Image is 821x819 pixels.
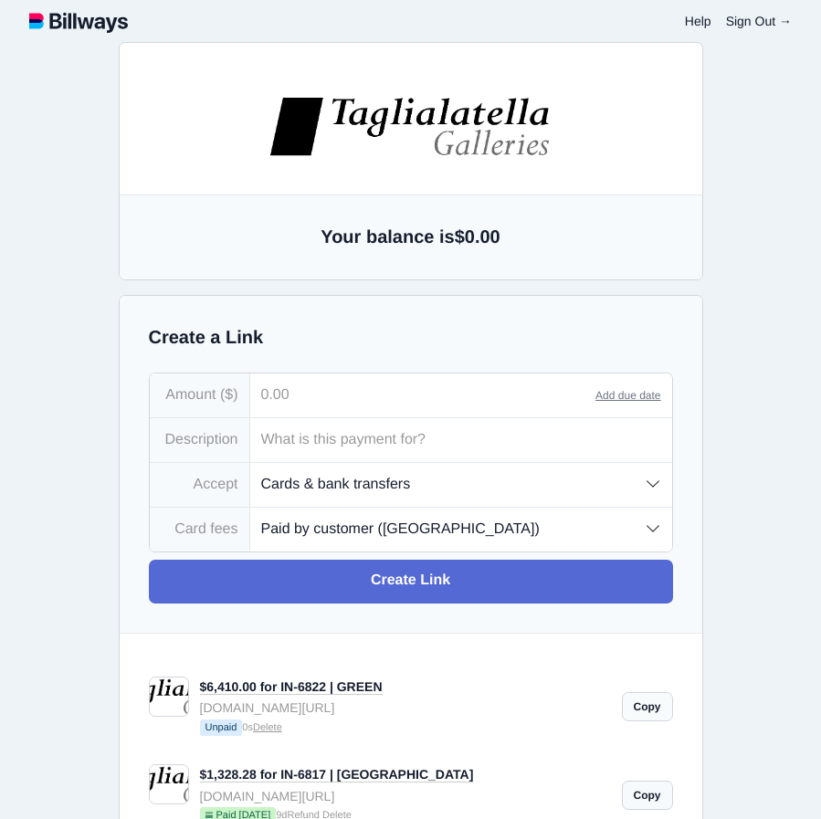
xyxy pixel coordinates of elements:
[334,286,710,310] p: IN-6822 | GREEN
[200,698,611,718] div: [DOMAIN_NAME][URL]
[253,722,282,733] a: Delete
[595,389,660,402] a: Add due date
[200,679,383,695] a: $6,410.00 for IN-6822 | GREEN
[150,373,250,417] div: Amount ($)
[200,719,611,738] small: 0s
[200,767,474,782] a: $1,328.28 for IN-6817 | [GEOGRAPHIC_DATA]
[726,14,792,28] a: Sign Out
[345,545,700,562] iframe: Secure card payment input frame
[685,14,711,28] a: Help
[200,719,243,736] span: Unpaid
[334,314,710,336] p: $6,410.00
[622,692,673,721] a: Copy
[334,488,710,531] input: Email (for receipt)
[334,638,710,682] button: Submit Payment
[585,377,710,421] a: Bank transfer
[622,781,673,810] a: Copy
[334,443,710,487] input: Your name or business name
[29,9,128,33] img: logotype.svg
[455,227,500,247] span: $0.00
[334,202,710,246] small: [STREET_ADDRESS][US_STATE]
[250,373,596,417] input: 0.00
[150,508,250,551] div: Card fees
[150,463,250,507] div: Accept
[379,110,666,173] img: images%2Flogos%2FNHEjR4F79tOipA5cvDi8LzgAg5H3-logo.jpg
[268,95,554,158] img: images%2Flogos%2FNHEjR4F79tOipA5cvDi8LzgAg5H3-logo.jpg
[150,418,250,462] div: Description
[149,325,673,351] h2: Create a Link
[149,225,673,250] h2: Your balance is
[470,708,575,722] img: powered-by-stripe.svg
[250,418,672,462] input: What is this payment for?
[149,560,673,604] a: Create Link
[459,377,584,421] a: Google Pay
[334,597,710,616] small: Card fee ($196.90) will be applied.
[200,786,611,806] div: [DOMAIN_NAME][URL]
